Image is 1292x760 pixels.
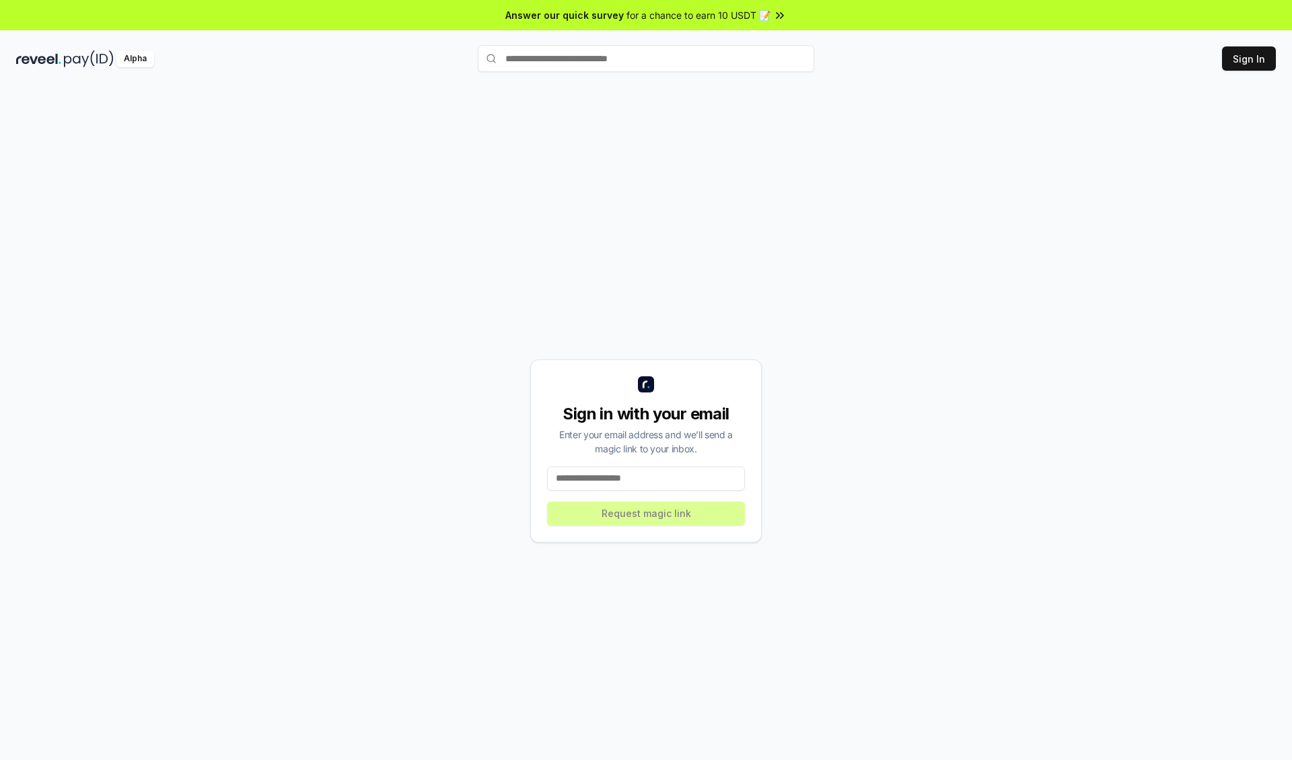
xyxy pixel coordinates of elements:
div: Sign in with your email [547,403,745,425]
span: for a chance to earn 10 USDT 📝 [626,8,770,22]
img: pay_id [64,50,114,67]
img: reveel_dark [16,50,61,67]
img: logo_small [638,376,654,392]
div: Enter your email address and we’ll send a magic link to your inbox. [547,427,745,456]
span: Answer our quick survey [505,8,624,22]
button: Sign In [1222,46,1276,71]
div: Alpha [116,50,154,67]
